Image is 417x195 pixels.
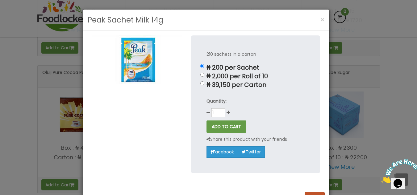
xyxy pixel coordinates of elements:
[206,81,305,88] p: ₦ 39,150 per Carton
[206,146,238,157] a: Facebook
[320,15,325,24] span: ×
[200,64,204,68] input: ₦ 200 per Sachet
[206,73,305,80] p: ₦ 2,000 per Roll of 10
[92,35,182,87] img: Peak Sachet Milk 14g
[238,146,265,157] a: Twitter
[200,73,204,77] input: ₦ 2,000 per Roll of 10
[379,156,417,186] iframe: chat widget
[88,14,163,26] h3: Peak Sachet Milk 14g
[2,2,41,27] img: Chat attention grabber
[206,136,287,143] p: Share this product with your friends
[206,51,305,58] p: 210 sachets in a carton
[2,2,5,8] span: 1
[200,81,204,85] input: ₦ 39,150 per Carton
[206,64,305,71] p: ₦ 200 per Sachet
[317,14,328,26] button: Close
[206,120,246,133] button: ADD TO CART
[206,98,227,104] strong: Quantity:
